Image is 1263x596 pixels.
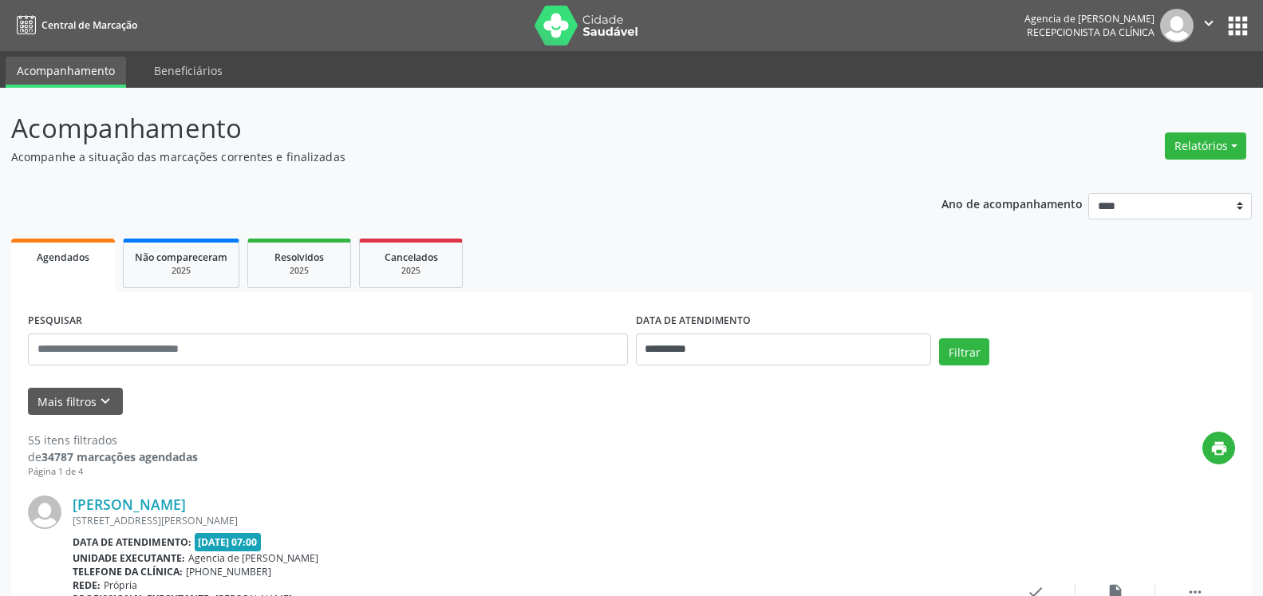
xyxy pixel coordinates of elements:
[941,193,1083,213] p: Ano de acompanhamento
[385,251,438,264] span: Cancelados
[28,465,198,479] div: Página 1 de 4
[1160,9,1194,42] img: img
[73,565,183,578] b: Telefone da clínica:
[73,514,996,527] div: [STREET_ADDRESS][PERSON_NAME]
[636,309,751,334] label: DATA DE ATENDIMENTO
[28,309,82,334] label: PESQUISAR
[195,533,262,551] span: [DATE] 07:00
[28,495,61,529] img: img
[259,265,339,277] div: 2025
[1194,9,1224,42] button: 
[135,251,227,264] span: Não compareceram
[1027,26,1154,39] span: Recepcionista da clínica
[41,18,137,32] span: Central de Marcação
[1210,440,1228,457] i: print
[73,495,186,513] a: [PERSON_NAME]
[97,393,114,410] i: keyboard_arrow_down
[11,12,137,38] a: Central de Marcação
[1024,12,1154,26] div: Agencia de [PERSON_NAME]
[73,535,191,549] b: Data de atendimento:
[1200,14,1218,32] i: 
[73,578,101,592] b: Rede:
[274,251,324,264] span: Resolvidos
[135,265,227,277] div: 2025
[1202,432,1235,464] button: print
[188,551,318,565] span: Agencia de [PERSON_NAME]
[11,148,880,165] p: Acompanhe a situação das marcações correntes e finalizadas
[1165,132,1246,160] button: Relatórios
[37,251,89,264] span: Agendados
[28,432,198,448] div: 55 itens filtrados
[11,109,880,148] p: Acompanhamento
[939,338,989,365] button: Filtrar
[186,565,271,578] span: [PHONE_NUMBER]
[28,448,198,465] div: de
[143,57,234,85] a: Beneficiários
[371,265,451,277] div: 2025
[41,449,198,464] strong: 34787 marcações agendadas
[6,57,126,88] a: Acompanhamento
[1224,12,1252,40] button: apps
[73,551,185,565] b: Unidade executante:
[28,388,123,416] button: Mais filtroskeyboard_arrow_down
[104,578,137,592] span: Própria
